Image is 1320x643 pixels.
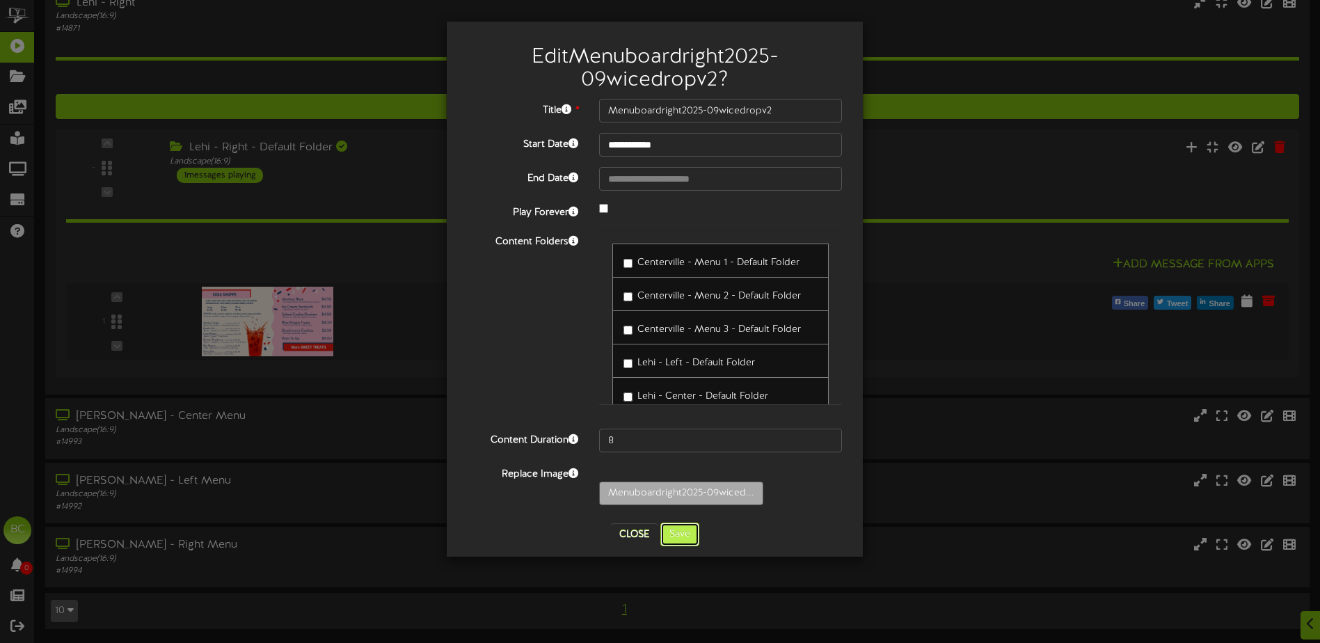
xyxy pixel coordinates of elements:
[637,291,801,301] span: Centerville - Menu 2 - Default Folder
[623,292,633,301] input: Centerville - Menu 2 - Default Folder
[457,429,589,447] label: Content Duration
[637,391,768,402] span: Lehi - Center - Default Folder
[623,259,633,268] input: Centerville - Menu 1 - Default Folder
[637,324,801,335] span: Centerville - Menu 3 - Default Folder
[457,99,589,118] label: Title
[457,230,589,249] label: Content Folders
[457,463,589,482] label: Replace Image
[623,392,633,402] input: Lehi - Center - Default Folder
[611,523,658,546] button: Close
[457,201,589,220] label: Play Forever
[623,326,633,335] input: Centerville - Menu 3 - Default Folder
[599,429,842,452] input: 15
[457,133,589,152] label: Start Date
[637,257,800,268] span: Centerville - Menu 1 - Default Folder
[660,523,699,546] button: Save
[468,46,842,92] h2: Edit Menuboardright2025-09wicedropv2 ?
[599,99,842,122] input: Title
[457,167,589,186] label: End Date
[623,359,633,368] input: Lehi - Left - Default Folder
[637,358,755,368] span: Lehi - Left - Default Folder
